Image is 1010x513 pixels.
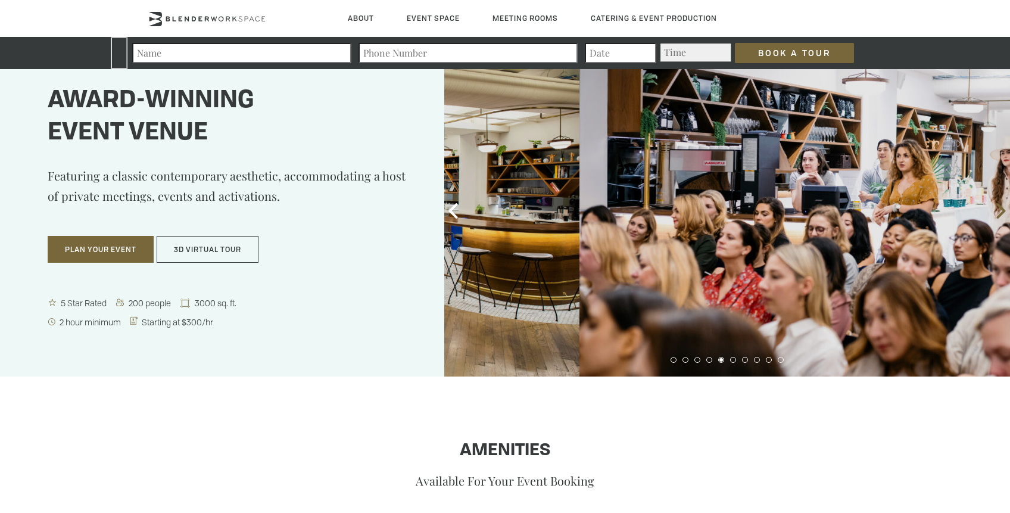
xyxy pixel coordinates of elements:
span: 200 people [126,297,174,309]
p: Available For Your Event Booking [148,472,862,489]
p: Featuring a classic contemporary aesthetic, accommodating a host of private meetings, events and ... [48,166,414,224]
button: Plan Your Event [48,236,154,263]
span: 5 Star Rated [58,297,110,309]
iframe: Chat Widget [950,456,1010,513]
h1: Award-winning event venue [48,85,414,150]
span: 3000 sq. ft. [192,297,240,309]
button: 3D Virtual Tour [157,236,258,263]
h1: Amenities [148,442,862,461]
input: Phone Number [359,43,578,63]
input: Date [585,43,656,63]
input: Name [132,43,351,63]
input: Book a Tour [735,43,854,63]
span: 2 hour minimum [57,316,124,328]
span: Starting at $300/hr [139,316,217,328]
